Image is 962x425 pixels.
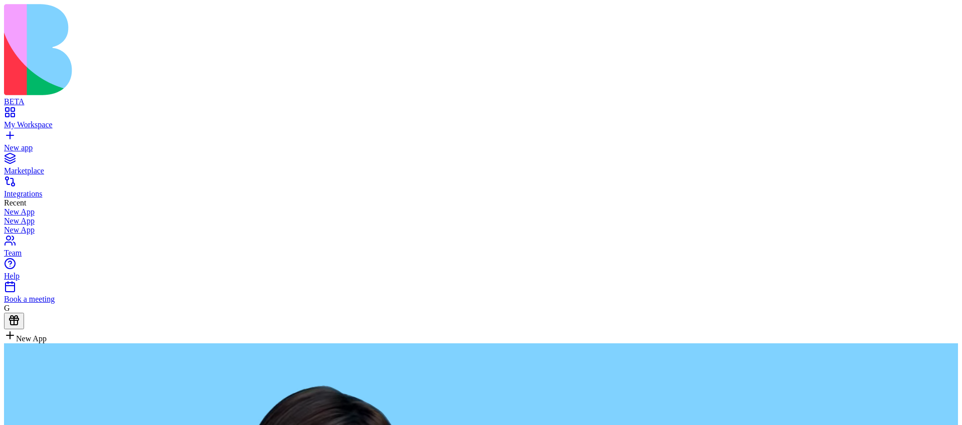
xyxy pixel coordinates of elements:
a: Help [4,263,958,281]
a: New App [4,226,958,235]
a: New app [4,134,958,152]
div: Team [4,249,958,258]
a: BETA [4,88,958,106]
a: Team [4,240,958,258]
span: Recent [4,198,26,207]
div: BETA [4,97,958,106]
div: Book a meeting [4,295,958,304]
a: New App [4,207,958,217]
span: G [4,304,10,312]
div: My Workspace [4,120,958,129]
div: Integrations [4,189,958,198]
img: logo [4,4,407,95]
div: Marketplace [4,166,958,175]
a: Integrations [4,180,958,198]
span: New App [16,334,47,343]
a: Book a meeting [4,286,958,304]
a: My Workspace [4,111,958,129]
a: New App [4,217,958,226]
a: Marketplace [4,157,958,175]
div: New app [4,143,958,152]
div: Help [4,272,958,281]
